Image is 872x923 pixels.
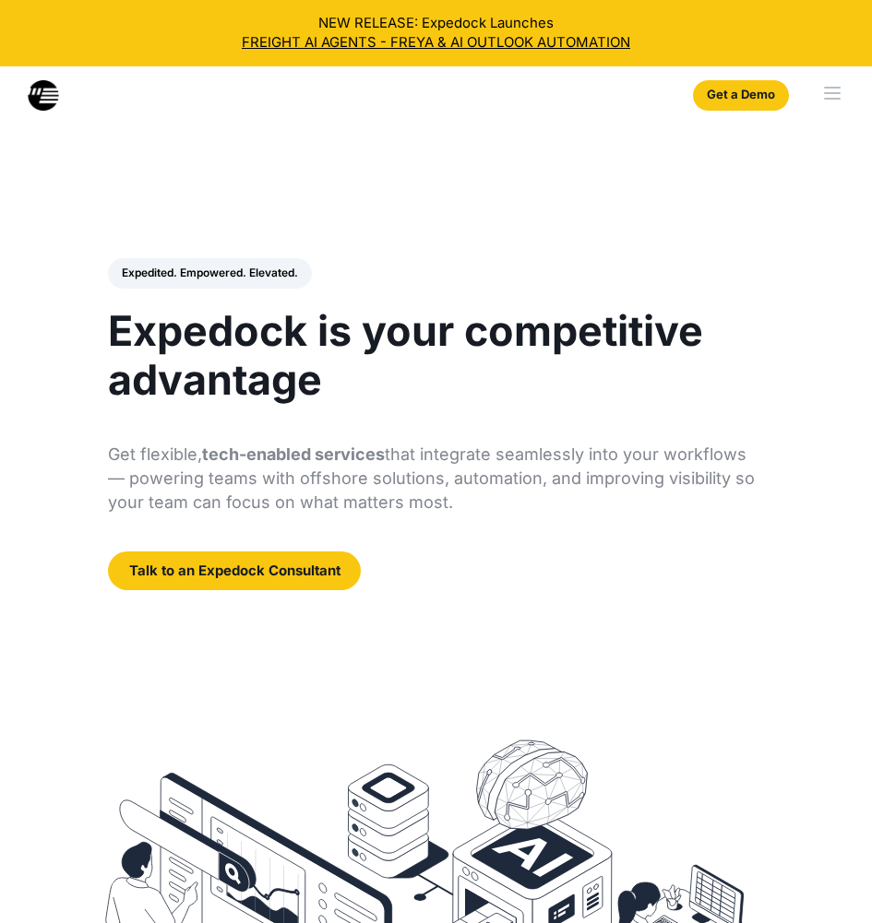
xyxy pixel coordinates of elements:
p: Get flexible, that integrate seamlessly into your workflows — powering teams with offshore soluti... [108,443,763,515]
a: Talk to an Expedock Consultant [108,551,361,589]
strong: tech-enabled services [202,444,385,464]
a: FREIGHT AI AGENTS - FREYA & AI OUTLOOK AUTOMATION [14,33,858,53]
div: NEW RELEASE: Expedock Launches [14,14,858,53]
a: Get a Demo [693,80,789,112]
h1: Expedock is your competitive advantage [108,307,763,407]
